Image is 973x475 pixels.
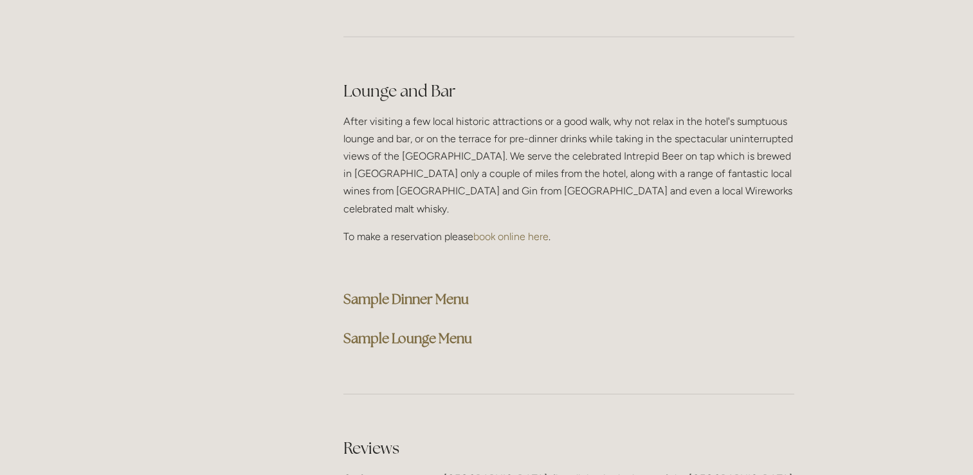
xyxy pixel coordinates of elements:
[343,80,794,102] h2: Lounge and Bar
[343,330,472,347] a: Sample Lounge Menu
[473,230,549,243] a: book online here
[343,228,794,245] p: To make a reservation please .
[343,290,469,308] a: Sample Dinner Menu
[343,113,794,218] p: After visiting a few local historic attractions or a good walk, why not relax in the hotel's sump...
[343,437,794,460] h2: Reviews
